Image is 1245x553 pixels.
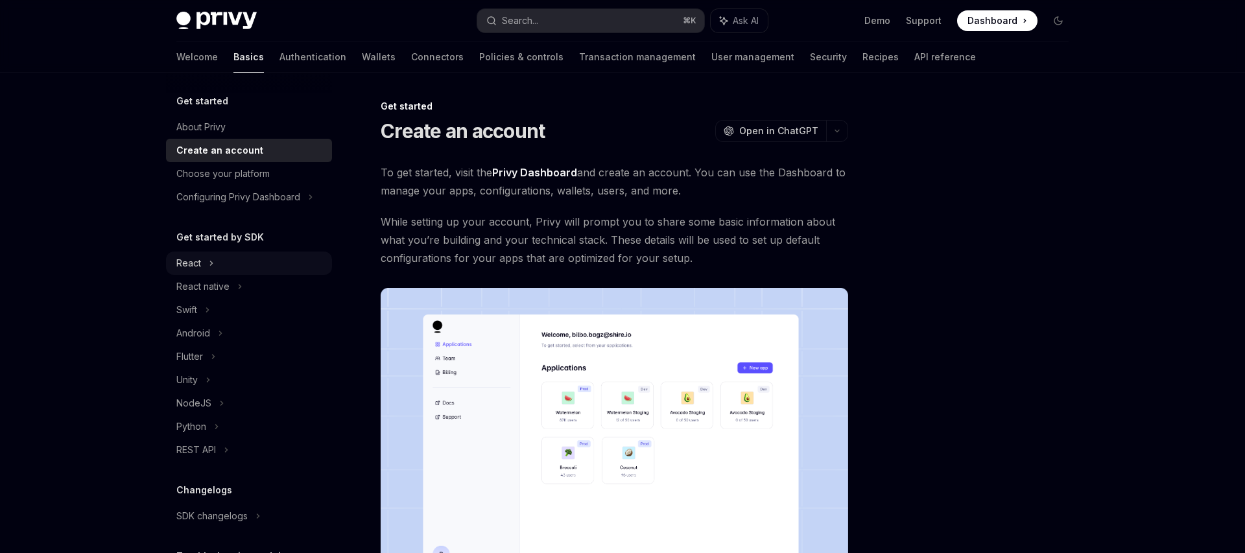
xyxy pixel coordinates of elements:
[381,100,848,113] div: Get started
[166,162,332,185] a: Choose your platform
[479,41,563,73] a: Policies & controls
[176,508,248,524] div: SDK changelogs
[176,302,197,318] div: Swift
[411,41,464,73] a: Connectors
[715,120,826,142] button: Open in ChatGPT
[176,119,226,135] div: About Privy
[579,41,696,73] a: Transaction management
[492,166,577,180] a: Privy Dashboard
[477,9,704,32] button: Search...⌘K
[362,41,396,73] a: Wallets
[176,419,206,434] div: Python
[176,189,300,205] div: Configuring Privy Dashboard
[502,13,538,29] div: Search...
[864,14,890,27] a: Demo
[233,41,264,73] a: Basics
[176,279,230,294] div: React native
[176,255,201,271] div: React
[810,41,847,73] a: Security
[1048,10,1069,31] button: Toggle dark mode
[279,41,346,73] a: Authentication
[176,12,257,30] img: dark logo
[862,41,899,73] a: Recipes
[176,41,218,73] a: Welcome
[906,14,942,27] a: Support
[176,166,270,182] div: Choose your platform
[381,163,848,200] span: To get started, visit the and create an account. You can use the Dashboard to manage your apps, c...
[176,482,232,498] h5: Changelogs
[733,14,759,27] span: Ask AI
[711,9,768,32] button: Ask AI
[176,229,264,245] h5: Get started by SDK
[166,139,332,162] a: Create an account
[381,213,848,267] span: While setting up your account, Privy will prompt you to share some basic information about what y...
[711,41,794,73] a: User management
[381,119,545,143] h1: Create an account
[166,115,332,139] a: About Privy
[176,372,198,388] div: Unity
[683,16,696,26] span: ⌘ K
[176,349,203,364] div: Flutter
[176,143,263,158] div: Create an account
[739,124,818,137] span: Open in ChatGPT
[176,442,216,458] div: REST API
[957,10,1037,31] a: Dashboard
[176,93,228,109] h5: Get started
[967,14,1017,27] span: Dashboard
[176,325,210,341] div: Android
[914,41,976,73] a: API reference
[176,395,211,411] div: NodeJS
